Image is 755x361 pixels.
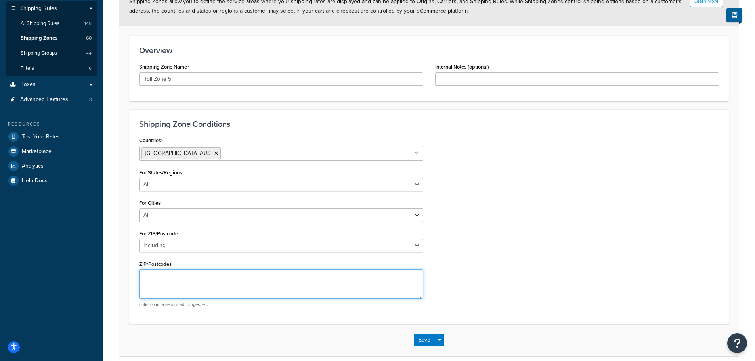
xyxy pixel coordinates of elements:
[6,31,97,46] li: Shipping Zones
[22,178,48,184] span: Help Docs
[726,8,742,22] button: Show Help Docs
[139,138,163,144] label: Countries
[6,31,97,46] a: Shipping Zones60
[89,96,92,103] span: 3
[6,159,97,173] a: Analytics
[20,5,57,12] span: Shipping Rules
[139,261,172,267] label: ZIP/Postcodes
[20,81,36,88] span: Boxes
[139,120,719,128] h3: Shipping Zone Conditions
[6,1,97,76] li: Shipping Rules
[414,334,435,346] button: Save
[21,50,57,57] span: Shipping Groups
[6,92,97,107] a: Advanced Features3
[84,20,92,27] span: 145
[139,46,719,55] h3: Overview
[139,64,189,70] label: Shipping Zone Name
[6,46,97,61] li: Shipping Groups
[6,144,97,159] a: Marketplace
[6,46,97,61] a: Shipping Groups44
[22,134,60,140] span: Test Your Rates
[6,61,97,76] a: Filters6
[435,64,489,70] label: Internal Notes (optional)
[21,65,34,72] span: Filters
[145,149,210,157] span: [GEOGRAPHIC_DATA] AUS
[22,163,44,170] span: Analytics
[6,1,97,16] a: Shipping Rules
[6,130,97,144] a: Test Your Rates
[86,50,92,57] span: 44
[89,65,92,72] span: 6
[6,121,97,128] div: Resources
[21,20,59,27] span: All Shipping Rules
[20,96,68,103] span: Advanced Features
[727,333,747,353] button: Open Resource Center
[6,174,97,188] a: Help Docs
[6,92,97,107] li: Advanced Features
[6,77,97,92] a: Boxes
[139,231,178,237] label: For ZIP/Postcode
[139,200,161,206] label: For Cities
[22,148,52,155] span: Marketplace
[6,16,97,31] a: AllShipping Rules145
[139,302,423,308] p: Enter comma separated, ranges, etc
[139,170,182,176] label: For States/Regions
[86,35,92,42] span: 60
[21,35,57,42] span: Shipping Zones
[6,61,97,76] li: Filters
